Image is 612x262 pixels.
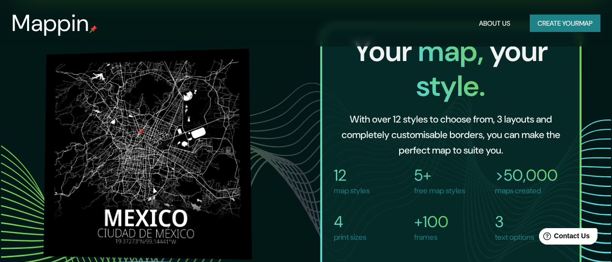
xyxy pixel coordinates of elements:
h4: >50,000 [495,166,558,185]
p: maps created [495,185,558,197]
p: print sizes [334,231,366,243]
h4: 3 [495,212,534,231]
iframe: Help widget launcher [526,224,601,251]
img: mexico-city.png [44,48,252,259]
span: style. [416,67,485,105]
p: text options [495,231,534,243]
p: frames [414,231,448,243]
h3: Mappin [12,10,90,37]
p: free map styles [414,185,465,197]
h4: 5+ [414,166,465,185]
h2: Your your [330,34,572,104]
button: About Us [475,15,514,32]
h4: +100 [414,212,448,231]
p: map styles [334,185,370,197]
button: Create yourmap [530,15,600,32]
span: map, [418,32,490,70]
h4: 12 [334,166,370,185]
img: mappin-pin [90,25,97,33]
h4: 4 [334,212,366,231]
h6: With over 12 styles to choose from, 3 layouts and completely customisable borders, you can make t... [338,111,564,158]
